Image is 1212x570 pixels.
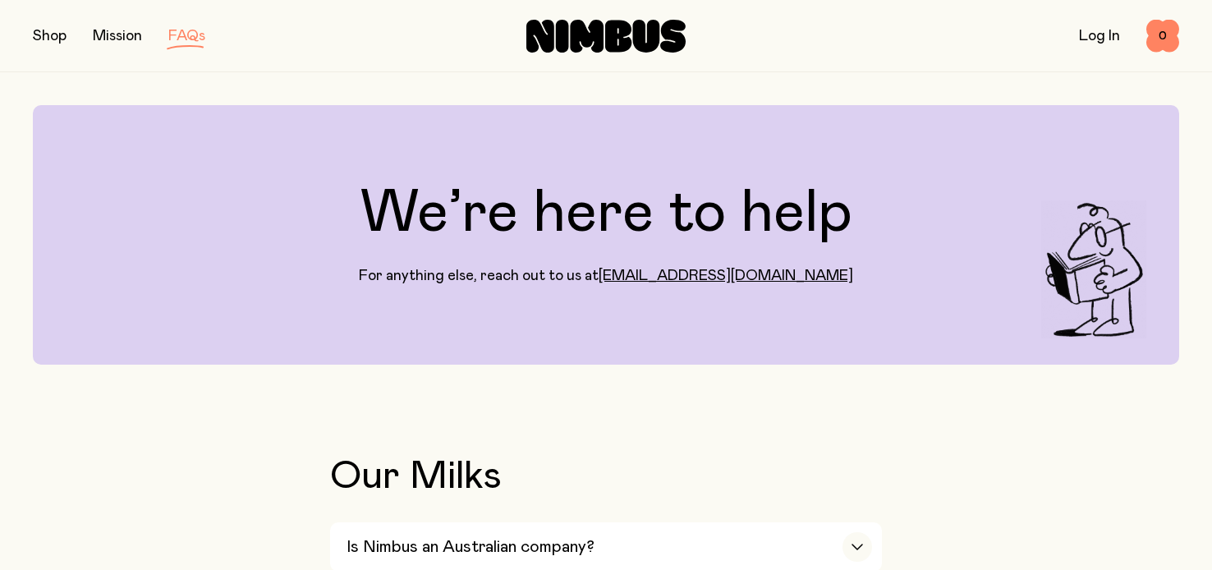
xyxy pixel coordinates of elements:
[347,537,595,557] h3: Is Nimbus an Australian company?
[1079,29,1120,44] a: Log In
[360,184,852,243] h1: We’re here to help
[168,29,205,44] a: FAQs
[599,269,853,283] a: [EMAIL_ADDRESS][DOMAIN_NAME]
[359,266,853,286] p: For anything else, reach out to us at
[93,29,142,44] a: Mission
[1146,20,1179,53] button: 0
[330,457,882,496] h2: Our Milks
